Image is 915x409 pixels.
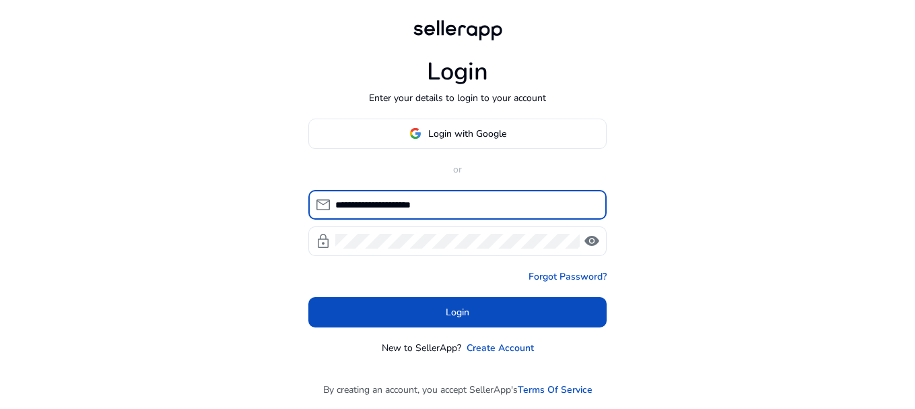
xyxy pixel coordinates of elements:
[529,270,607,284] a: Forgot Password?
[308,162,607,177] p: or
[427,57,488,86] h1: Login
[315,233,331,249] span: lock
[315,197,331,213] span: mail
[308,119,607,149] button: Login with Google
[584,233,600,249] span: visibility
[369,91,546,105] p: Enter your details to login to your account
[308,297,607,327] button: Login
[518,383,592,397] a: Terms Of Service
[467,341,534,355] a: Create Account
[409,127,421,139] img: google-logo.svg
[382,341,461,355] p: New to SellerApp?
[428,127,506,141] span: Login with Google
[446,305,469,319] span: Login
